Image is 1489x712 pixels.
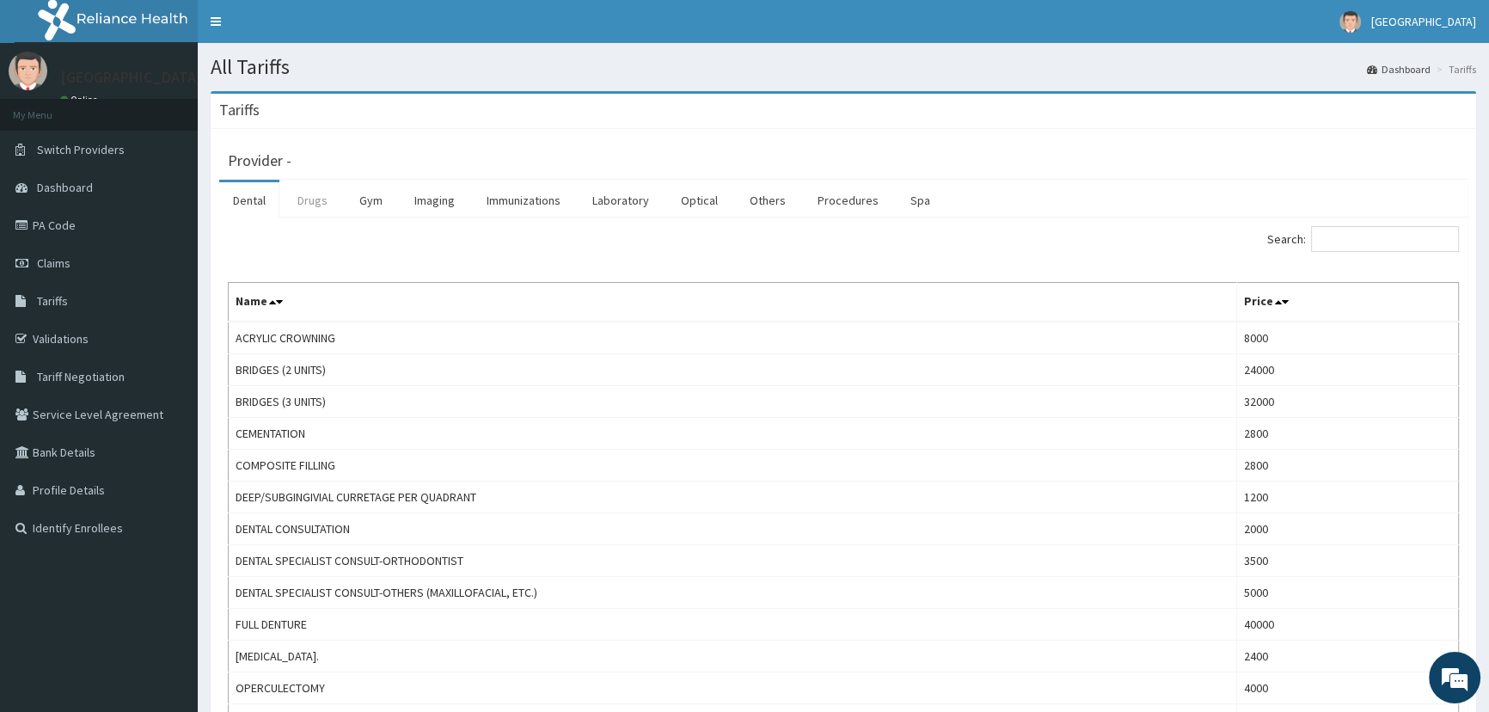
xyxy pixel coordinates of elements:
h3: Tariffs [219,102,260,118]
label: Search: [1267,226,1459,252]
a: Drugs [284,182,341,218]
a: Dental [219,182,279,218]
th: Name [229,283,1237,322]
a: Laboratory [579,182,663,218]
span: [GEOGRAPHIC_DATA] [1371,14,1476,29]
a: Spa [897,182,944,218]
td: 2800 [1236,450,1458,482]
td: BRIDGES (3 UNITS) [229,386,1237,418]
a: Online [60,94,101,106]
td: 4000 [1236,672,1458,704]
td: 2800 [1236,418,1458,450]
h1: All Tariffs [211,56,1476,78]
span: Claims [37,255,70,271]
img: User Image [1339,11,1361,33]
td: COMPOSITE FILLING [229,450,1237,482]
a: Gym [346,182,396,218]
span: Tariffs [37,293,68,309]
td: 32000 [1236,386,1458,418]
td: DEEP/SUBGINGIVIAL CURRETAGE PER QUADRANT [229,482,1237,513]
td: 2000 [1236,513,1458,545]
td: OPERCULECTOMY [229,672,1237,704]
td: 1200 [1236,482,1458,513]
td: DENTAL SPECIALIST CONSULT-OTHERS (MAXILLOFACIAL, ETC.) [229,577,1237,609]
td: ACRYLIC CROWNING [229,322,1237,354]
td: 5000 [1236,577,1458,609]
td: 24000 [1236,354,1458,386]
td: BRIDGES (2 UNITS) [229,354,1237,386]
a: Dashboard [1367,62,1431,77]
span: Switch Providers [37,142,125,157]
img: User Image [9,52,47,90]
td: [MEDICAL_DATA]. [229,641,1237,672]
input: Search: [1311,226,1459,252]
li: Tariffs [1432,62,1476,77]
h3: Provider - [228,153,291,169]
span: Tariff Negotiation [37,369,125,384]
td: DENTAL SPECIALIST CONSULT-ORTHODONTIST [229,545,1237,577]
td: DENTAL CONSULTATION [229,513,1237,545]
a: Immunizations [473,182,574,218]
td: 3500 [1236,545,1458,577]
a: Optical [667,182,732,218]
a: Procedures [804,182,892,218]
td: FULL DENTURE [229,609,1237,641]
td: CEMENTATION [229,418,1237,450]
a: Others [736,182,800,218]
th: Price [1236,283,1458,322]
p: [GEOGRAPHIC_DATA] [60,70,202,85]
td: 8000 [1236,322,1458,354]
td: 40000 [1236,609,1458,641]
span: Dashboard [37,180,93,195]
td: 2400 [1236,641,1458,672]
a: Imaging [401,182,469,218]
